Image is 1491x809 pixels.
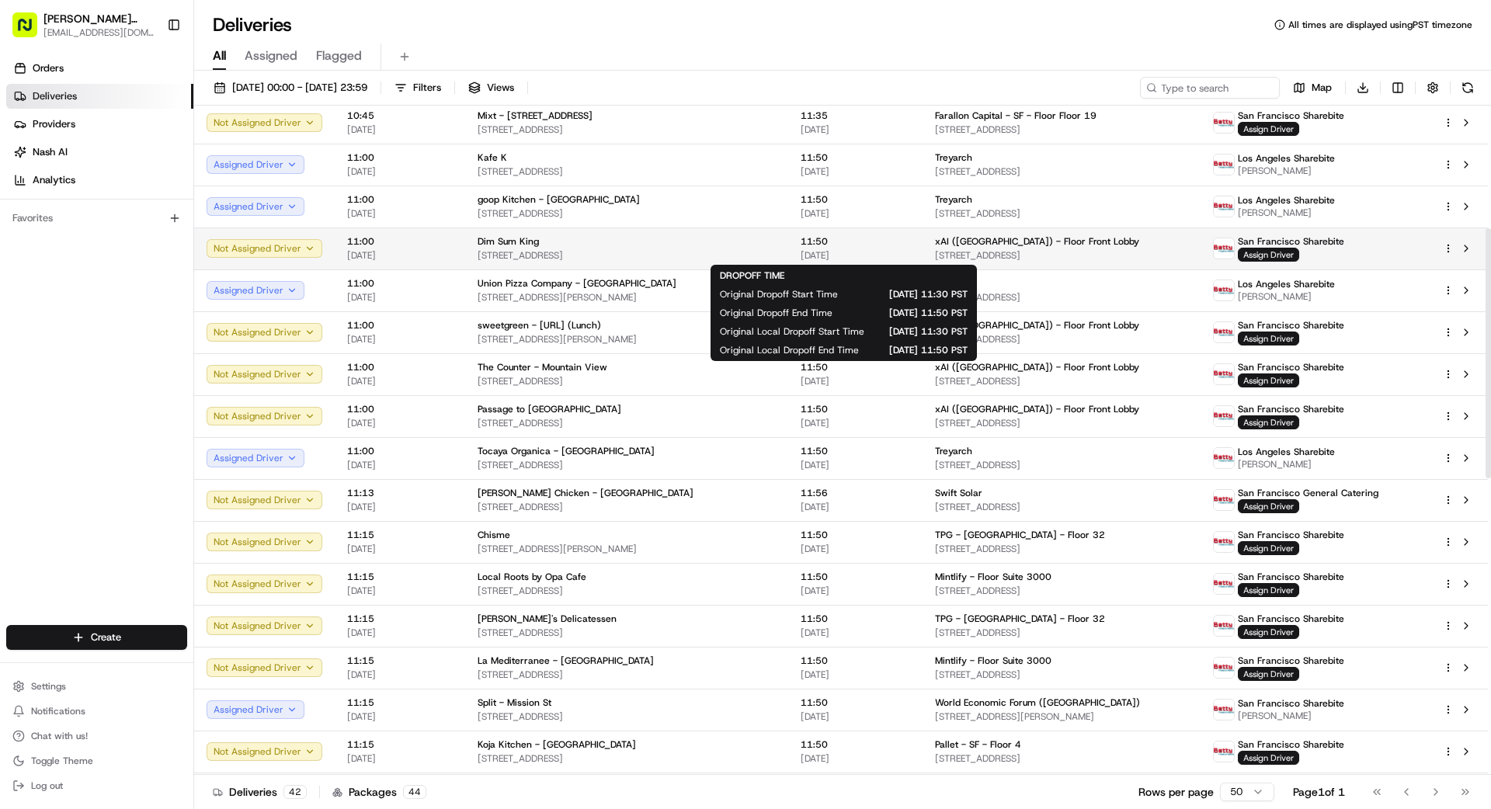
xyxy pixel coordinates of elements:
span: 11:50 [801,529,910,541]
span: 11:50 [801,654,910,667]
span: Assign Driver [1238,499,1299,513]
span: Create [91,630,121,644]
span: [DATE] [347,333,453,345]
span: [DATE] [801,375,910,387]
button: [PERSON_NAME] Transportation [43,11,155,26]
span: Mintlify - Floor Suite 3000 [935,654,1051,667]
img: betty.jpg [1214,700,1234,720]
button: Not Assigned Driver [207,742,322,761]
span: [STREET_ADDRESS] [478,417,776,429]
span: [STREET_ADDRESS] [935,291,1188,304]
span: 11:00 [347,151,453,164]
span: Mixt - [STREET_ADDRESS] [478,109,593,122]
button: Not Assigned Driver [207,113,322,132]
span: xAI ([GEOGRAPHIC_DATA]) - Floor Front Lobby [935,403,1139,415]
span: [STREET_ADDRESS] [935,668,1188,681]
span: [DATE] [801,207,910,220]
span: Original Local Dropoff End Time [720,344,859,356]
span: 11:00 [347,193,453,206]
span: [STREET_ADDRESS] [935,207,1188,220]
button: Not Assigned Driver [207,407,322,425]
span: Assign Driver [1238,667,1299,681]
span: [STREET_ADDRESS] [478,375,776,387]
span: 11:15 [347,613,453,625]
span: [DATE] [347,375,453,387]
span: [DATE] [347,668,453,681]
span: 11:35 [801,109,910,122]
div: 44 [403,785,426,799]
span: Dim Sum King [478,235,539,248]
span: San Francisco Sharebite [1238,109,1344,122]
span: Union Pizza Company - [GEOGRAPHIC_DATA] [478,277,676,290]
span: World Economic Forum ([GEOGRAPHIC_DATA]) [935,696,1140,709]
span: [PERSON_NAME] [1238,207,1335,219]
p: Welcome 👋 [16,62,283,87]
span: [DATE] 11:50 PST [884,344,968,356]
button: Start new chat [264,153,283,172]
span: 11:50 [801,696,910,709]
span: Chisme [478,529,510,541]
span: [STREET_ADDRESS] [478,207,776,220]
span: [DATE] [801,543,910,555]
span: Assign Driver [1238,415,1299,429]
span: [STREET_ADDRESS] [478,585,776,597]
span: [DATE] [347,207,453,220]
span: 11:13 [347,487,453,499]
span: [DATE] [801,165,910,178]
span: [STREET_ADDRESS][PERSON_NAME] [935,710,1188,723]
button: [DATE] 00:00 - [DATE] 23:59 [207,77,374,99]
span: DROPOFF TIME [720,269,784,282]
span: San Francisco Sharebite [1238,571,1344,583]
span: 11:00 [347,403,453,415]
span: 11:50 [801,193,910,206]
span: 11:00 [347,277,453,290]
a: Nash AI [6,140,193,165]
span: xAI ([GEOGRAPHIC_DATA]) - Floor Front Lobby [935,235,1139,248]
span: [DATE] [347,752,453,765]
img: betty.jpg [1214,741,1234,762]
span: Kafe K [478,151,507,164]
span: Los Angeles Sharebite [1238,446,1335,458]
span: Assign Driver [1238,583,1299,597]
span: Flagged [316,47,362,65]
span: Assign Driver [1238,751,1299,765]
span: 11:15 [347,654,453,667]
span: All times are displayed using PST timezone [1288,19,1472,31]
span: [STREET_ADDRESS][PERSON_NAME] [478,333,776,345]
button: Not Assigned Driver [207,658,322,677]
div: Start new chat [70,148,255,164]
span: The Counter - Mountain View [478,361,607,373]
span: 11:56 [801,487,910,499]
span: Providers [33,117,75,131]
span: All [213,47,226,65]
span: xAI ([GEOGRAPHIC_DATA]) - Floor Front Lobby [935,319,1139,332]
span: [DATE] [801,710,910,723]
button: See all [241,199,283,217]
span: API Documentation [147,305,249,321]
button: Not Assigned Driver [207,239,322,258]
span: 11:00 [347,319,453,332]
img: betty.jpg [1214,490,1234,510]
span: [STREET_ADDRESS] [935,123,1188,136]
span: Log out [31,779,63,792]
span: Pallet - SF - Floor 4 [935,738,1021,751]
span: Map [1312,81,1332,95]
span: 11:15 [347,571,453,583]
span: [DATE] [347,123,453,136]
span: [STREET_ADDRESS][PERSON_NAME] [478,543,776,555]
button: Refresh [1457,77,1479,99]
button: Map [1286,77,1339,99]
button: Assigned Driver [207,700,304,719]
span: [STREET_ADDRESS] [935,249,1188,262]
button: Not Assigned Driver [207,491,322,509]
span: [DATE] [801,123,910,136]
div: We're available if you need us! [70,164,214,176]
span: Original Local Dropoff Start Time [720,325,864,338]
button: Assigned Driver [207,197,304,216]
img: betty.jpg [1214,322,1234,342]
img: betty.jpg [1214,238,1234,259]
button: Views [461,77,521,99]
span: [STREET_ADDRESS] [935,627,1188,639]
button: Not Assigned Driver [207,616,322,635]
